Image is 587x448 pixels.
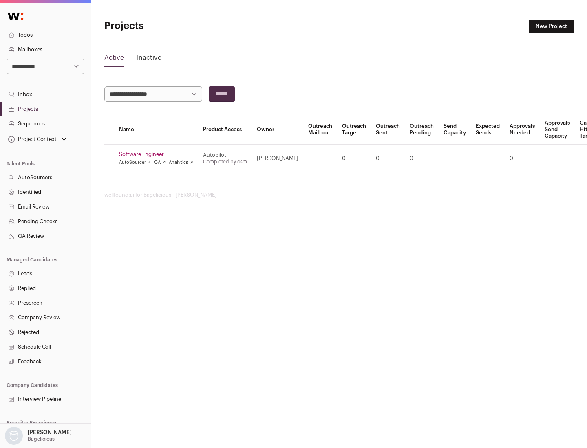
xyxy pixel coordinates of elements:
[505,145,540,173] td: 0
[529,20,574,33] a: New Project
[505,115,540,145] th: Approvals Needed
[28,436,55,442] p: Bagelicious
[137,53,161,66] a: Inactive
[119,159,151,166] a: AutoSourcer ↗
[5,427,23,445] img: nopic.png
[104,20,261,33] h1: Projects
[252,145,303,173] td: [PERSON_NAME]
[371,115,405,145] th: Outreach Sent
[303,115,337,145] th: Outreach Mailbox
[203,159,247,164] a: Completed by csm
[3,8,28,24] img: Wellfound
[252,115,303,145] th: Owner
[7,136,57,143] div: Project Context
[154,159,166,166] a: QA ↗
[104,53,124,66] a: Active
[104,192,574,198] footer: wellfound:ai for Bagelicious - [PERSON_NAME]
[371,145,405,173] td: 0
[114,115,198,145] th: Name
[203,152,247,158] div: Autopilot
[405,145,439,173] td: 0
[28,429,72,436] p: [PERSON_NAME]
[471,115,505,145] th: Expected Sends
[337,145,371,173] td: 0
[405,115,439,145] th: Outreach Pending
[3,427,73,445] button: Open dropdown
[169,159,193,166] a: Analytics ↗
[540,115,575,145] th: Approvals Send Capacity
[198,115,252,145] th: Product Access
[119,151,193,158] a: Software Engineer
[439,115,471,145] th: Send Capacity
[337,115,371,145] th: Outreach Target
[7,134,68,145] button: Open dropdown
